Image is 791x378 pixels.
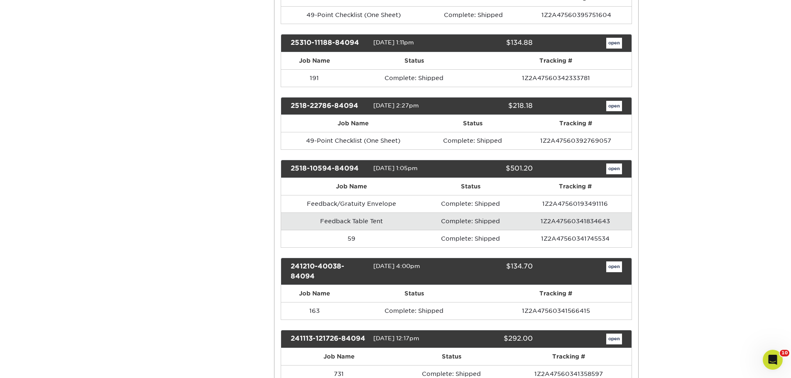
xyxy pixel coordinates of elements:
td: Complete: Shipped [422,195,519,212]
div: 2518-10594-84094 [284,163,373,174]
div: $134.88 [450,38,539,49]
td: 191 [281,69,348,87]
span: 10 [780,350,789,356]
div: $292.00 [450,334,539,344]
span: [DATE] 2:27pm [373,102,419,109]
td: 49-Point Checklist (One Sheet) [281,6,426,24]
a: open [606,101,622,112]
a: open [606,38,622,49]
div: 241113-121726-84094 [284,334,373,344]
th: Job Name [281,178,422,195]
td: 163 [281,302,348,319]
iframe: Intercom live chat [763,350,783,370]
th: Status [348,52,480,69]
span: [DATE] 1:05pm [373,165,418,172]
td: 1Z2A47560341745534 [519,230,631,247]
span: [DATE] 4:00pm [373,263,420,269]
td: Feedback Table Tent [281,212,422,230]
th: Status [425,115,520,132]
td: 59 [281,230,422,247]
td: Complete: Shipped [422,230,519,247]
div: 25310-11188-84094 [284,38,373,49]
td: Complete: Shipped [348,302,480,319]
div: $501.20 [450,163,539,174]
th: Tracking # [480,52,631,69]
th: Job Name [281,52,348,69]
td: Complete: Shipped [426,6,521,24]
td: 1Z2A47560395751604 [521,6,632,24]
a: open [606,163,622,174]
a: open [606,334,622,344]
th: Tracking # [480,285,631,302]
div: 241210-40038-84094 [284,261,373,281]
td: Feedback/Gratuity Envelope [281,195,422,212]
td: Complete: Shipped [425,132,520,149]
th: Job Name [281,285,348,302]
td: 1Z2A47560193491116 [519,195,631,212]
th: Job Name [281,348,397,365]
td: 1Z2A47560341834643 [519,212,631,230]
th: Status [348,285,480,302]
th: Tracking # [519,178,631,195]
td: 1Z2A47560392769057 [520,132,632,149]
th: Tracking # [520,115,632,132]
th: Tracking # [506,348,631,365]
a: open [606,261,622,272]
div: $134.70 [450,261,539,281]
td: Complete: Shipped [348,69,480,87]
th: Status [422,178,519,195]
span: [DATE] 12:17pm [373,335,419,341]
td: Complete: Shipped [422,212,519,230]
div: $218.18 [450,101,539,112]
th: Status [397,348,506,365]
td: 49-Point Checklist (One Sheet) [281,132,425,149]
td: 1Z2A47560342333781 [480,69,631,87]
td: 1Z2A47560341566415 [480,302,631,319]
span: [DATE] 1:11pm [373,39,414,46]
th: Job Name [281,115,425,132]
div: 2518-22786-84094 [284,101,373,112]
